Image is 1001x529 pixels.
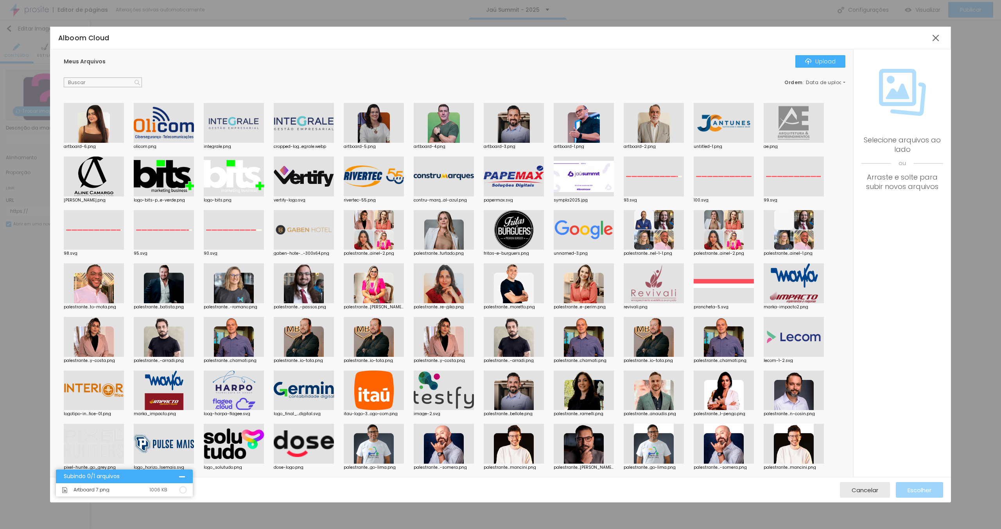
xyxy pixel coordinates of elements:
div: palestrante...chamati.png [694,359,754,363]
div: palestrante...go-lima.png [344,466,404,470]
div: palestrante...anaudis.png [624,412,684,416]
button: Escolher [896,482,943,498]
img: Icone [805,58,811,65]
div: logo_horizo...lsemais.svg [134,466,194,470]
div: palestrante...y-costa.png [64,359,124,363]
div: dose-logo.png [274,466,334,470]
div: palestrante...chamati.png [554,359,614,363]
div: palestrante...io-tota.png [344,359,404,363]
div: marka-impacto2.png [764,305,824,309]
div: gaben-hote-...-300x64.png [274,252,334,256]
span: ou [861,154,943,173]
div: artboard-4.png [414,145,474,149]
div: 99.svg [764,198,824,202]
div: palestrante...moretto.png [484,305,544,309]
div: palestrante...e-perim.png [554,305,614,309]
div: marka_impacto.png [134,412,194,416]
div: Selecione arquivos ao lado Arraste e solte para subir novos arquivos [861,135,943,191]
div: sympla2025.jpg [554,198,614,202]
div: logotipo-in...fice-01.png [64,412,124,416]
div: artboard-1.png [554,145,614,149]
span: Cancelar [852,487,878,493]
div: palestrante...-romano.png [204,305,264,309]
div: ae.png [764,145,824,149]
div: palestrante...ainel-2.png [694,252,754,256]
div: cropped-log...egrale.webp [274,145,334,149]
span: Alboom Cloud [58,33,109,43]
div: vertify-logo.svg [274,198,334,202]
input: Buscar [64,77,142,88]
div: palestrante...batista.png [134,305,194,309]
div: artboard-6.png [64,145,124,149]
div: palestrante...n-cosin.png [764,412,824,416]
div: palestrante...go-lima.png [624,466,684,470]
span: Data de upload [806,80,847,85]
div: itau-logo-3...ogo-com.png [344,412,404,416]
div: palestrante...[PERSON_NAME].png [344,305,404,309]
div: image-2.svg [414,412,474,416]
div: palestrante...-arradi.png [134,359,194,363]
div: palestrante...to-mota.png [64,305,124,309]
div: untitled-1.png [694,145,754,149]
div: integrale.png [204,145,264,149]
div: artboard-2.png [624,145,684,149]
div: palestrante...l-pengo.png [694,412,754,416]
div: artboard-3.png [484,145,544,149]
div: palestrante...-somera.png [694,466,754,470]
div: palestrante...mancini.png [484,466,544,470]
img: Icone [62,487,68,493]
div: palestrante...-somera.png [414,466,474,470]
div: palestrante...ainel-2.png [344,252,404,256]
div: contru-marq...al-azul.png [414,198,474,202]
div: Subindo 0/1 arquivos [64,473,179,479]
span: Artboard 7.png [74,488,109,492]
div: palestrante...chamati.png [204,359,264,363]
div: palestrante...furtado.png [414,252,474,256]
div: palestrante...-passos.png [274,305,334,309]
div: lecom-1-2.svg [764,359,824,363]
div: 1006 KB [149,488,167,492]
div: papermax.svg [484,198,544,202]
div: 93.svg [624,198,684,202]
div: 95.svg [134,252,194,256]
div: 98.svg [64,252,124,256]
div: logo_solutudo.png [204,466,264,470]
div: palestrante...io-tota.png [624,359,684,363]
div: prancheta-5.svg [694,305,754,309]
div: loog-harpa-flagee.svg [204,412,264,416]
div: olicom.png [134,145,194,149]
div: logo-bits-p...e-verde.png [134,198,194,202]
div: palestrante...-arradi.png [484,359,544,363]
div: palestrante...ramelli.png [554,412,614,416]
button: IconeUpload [795,55,845,68]
img: Icone [135,80,140,85]
button: Cancelar [840,482,890,498]
div: fritas-e-burguers.png [484,252,544,256]
div: Upload [805,58,836,65]
span: Ordem [784,79,803,86]
span: Meus Arquivos [64,58,106,65]
div: 100.svg [694,198,754,202]
div: logo-bits.png [204,198,264,202]
div: palestrante...io-tota.png [274,359,334,363]
div: palestrante...bellote.png [484,412,544,416]
img: Icone [879,69,926,116]
div: palestrante...re-gika.png [414,305,474,309]
div: palestrante...mancini.png [764,466,824,470]
div: palestrante...nel-1-1.png [624,252,684,256]
div: [PERSON_NAME].png [64,198,124,202]
div: artboard-5.png [344,145,404,149]
div: 90.svg [204,252,264,256]
div: palestrante...y-costa.png [414,359,474,363]
div: rivertec-55.png [344,198,404,202]
div: palestrante...ainel-1.png [764,252,824,256]
span: Escolher [908,487,931,493]
div: unnamed-3.png [554,252,614,256]
div: pixel-hunte...go_grey.png [64,466,124,470]
div: : [784,80,845,85]
div: palestrante...[PERSON_NAME].png [554,466,614,470]
div: logo_final_...digital.svg [274,412,334,416]
div: revivali.png [624,305,684,309]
